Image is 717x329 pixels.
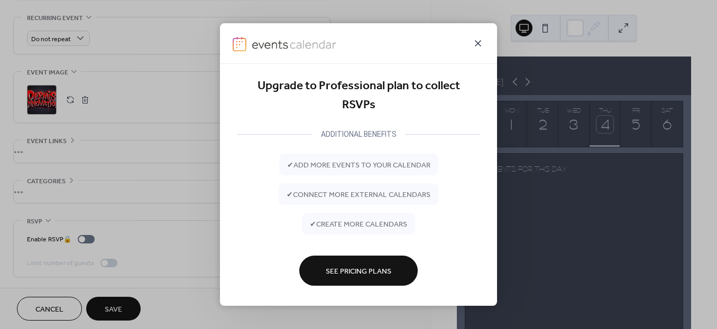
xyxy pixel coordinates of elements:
[312,128,405,140] div: ADDITIONAL BENEFITS
[233,36,246,51] img: logo-icon
[287,160,430,171] span: ✔ add more events to your calendar
[237,77,480,115] div: Upgrade to Professional plan to collect RSVPs
[252,36,337,51] img: logo-type
[299,256,418,286] button: See Pricing Plans
[326,266,391,277] span: See Pricing Plans
[287,190,430,201] span: ✔ connect more external calendars
[310,219,407,230] span: ✔ create more calendars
